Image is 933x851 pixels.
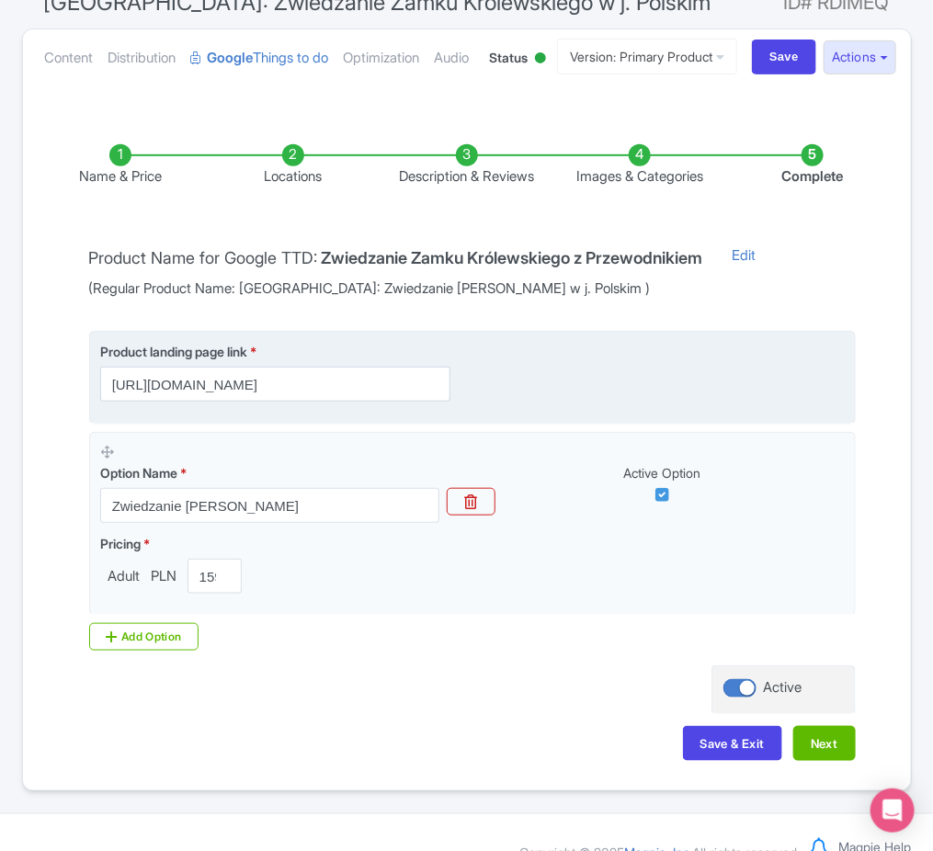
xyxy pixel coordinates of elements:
input: Product landing page link [100,367,450,402]
a: Content [45,29,94,87]
button: Save & Exit [683,726,782,761]
span: Adult [100,566,147,587]
input: Option Name [100,488,440,523]
h4: Zwiedzanie Zamku Królewskiego z Przewodnikiem [322,249,703,267]
li: Description & Reviews [380,144,552,187]
button: Actions [824,40,896,74]
span: Option Name [100,465,177,481]
input: 0.00 [188,559,242,594]
a: Optimization [344,29,420,87]
a: Version: Primary Product [557,39,737,74]
span: Active Option [623,465,700,481]
div: Open Intercom Messenger [870,789,915,833]
div: Active [531,45,550,74]
span: Status [489,48,528,67]
strong: Google [208,48,254,69]
li: Name & Price [34,144,207,187]
div: Active [764,677,802,698]
li: Images & Categories [553,144,726,187]
li: Locations [207,144,380,187]
span: PLN [147,566,180,587]
span: (Regular Product Name: [GEOGRAPHIC_DATA]: Zwiedzanie [PERSON_NAME] w j. Polskim ) [89,278,703,300]
span: Product Name for Google TTD: [89,248,318,267]
input: Save [752,40,816,74]
span: Pricing [100,536,141,551]
li: Complete [726,144,899,187]
span: Product landing page link [100,344,247,359]
a: Edit [714,245,775,299]
a: Audio [435,29,470,87]
div: Add Option [89,623,199,651]
a: GoogleThings to do [191,29,329,87]
button: Next [793,726,856,761]
a: Distribution [108,29,176,87]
